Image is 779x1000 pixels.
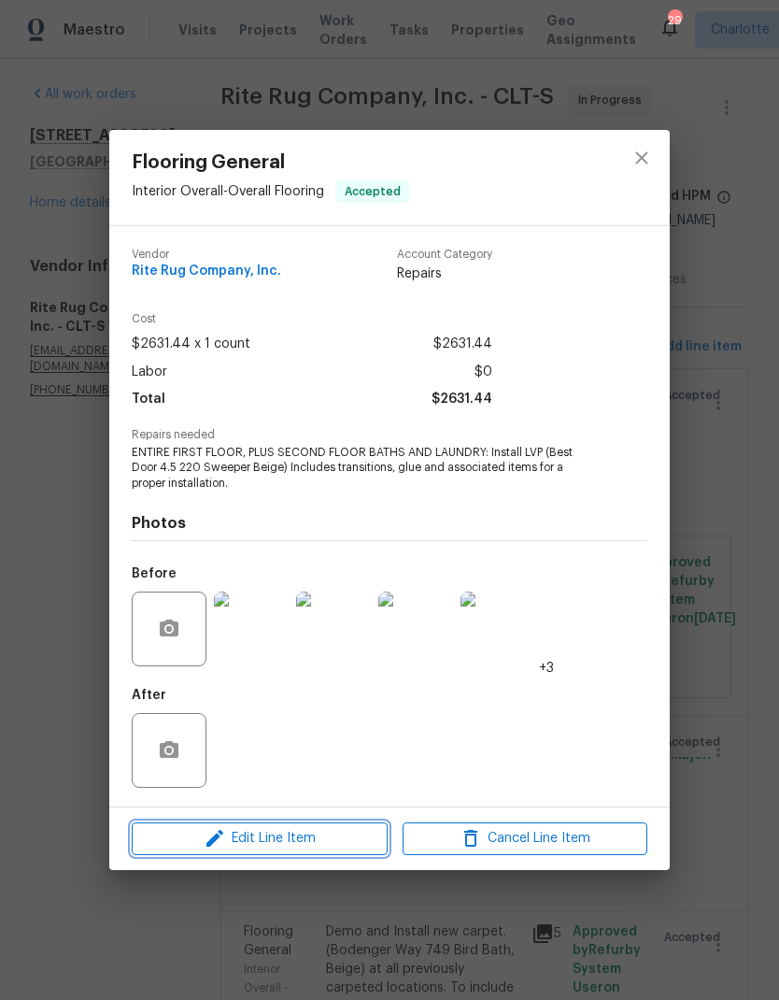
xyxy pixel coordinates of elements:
h5: After [132,689,166,702]
h4: Photos [132,514,647,533]
span: Cancel Line Item [408,827,642,850]
span: Interior Overall - Overall Flooring [132,185,324,198]
span: $2631.44 [432,386,492,413]
button: close [619,136,664,180]
span: Total [132,386,165,413]
span: Flooring General [132,152,410,173]
span: Account Category [397,249,492,261]
span: $2631.44 x 1 count [132,331,250,358]
span: Accepted [337,182,408,201]
button: Cancel Line Item [403,822,647,855]
span: $2631.44 [433,331,492,358]
span: Labor [132,359,167,386]
span: Cost [132,313,492,325]
span: Rite Rug Company, Inc. [132,264,281,279]
span: Edit Line Item [137,827,382,850]
span: Repairs [397,264,492,283]
h5: Before [132,567,177,580]
span: +3 [539,659,554,678]
div: 29 [668,11,681,30]
span: Vendor [132,249,281,261]
span: $0 [474,359,492,386]
button: Edit Line Item [132,822,388,855]
span: ENTIRE FIRST FLOOR, PLUS SECOND FLOOR BATHS AND LAUNDRY: Install LVP (Best Door 4.5 220 Sweeper B... [132,445,596,492]
span: Repairs needed [132,429,647,441]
